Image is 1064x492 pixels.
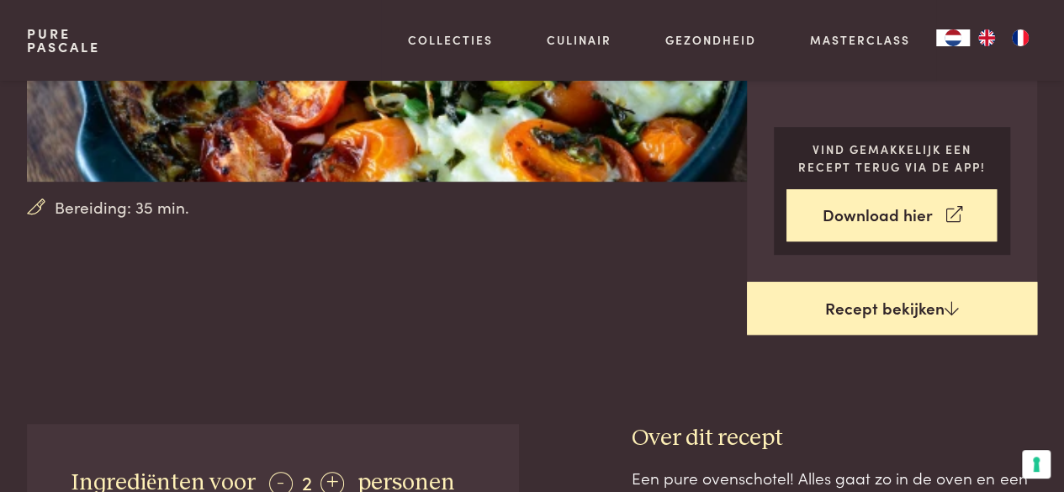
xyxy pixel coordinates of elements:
[1022,450,1051,479] button: Uw voorkeuren voor toestemming voor trackingtechnologieën
[936,29,970,46] div: Language
[547,31,611,49] a: Culinair
[632,424,1037,453] h3: Over dit recept
[747,282,1038,336] a: Recept bekijken
[27,27,100,54] a: PurePascale
[936,29,1037,46] aside: Language selected: Nederlands
[408,31,493,49] a: Collecties
[970,29,1037,46] ul: Language list
[55,195,189,220] span: Bereiding: 35 min.
[665,31,756,49] a: Gezondheid
[936,29,970,46] a: NL
[786,189,997,242] a: Download hier
[970,29,1003,46] a: EN
[786,140,997,175] p: Vind gemakkelijk een recept terug via de app!
[809,31,909,49] a: Masterclass
[1003,29,1037,46] a: FR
